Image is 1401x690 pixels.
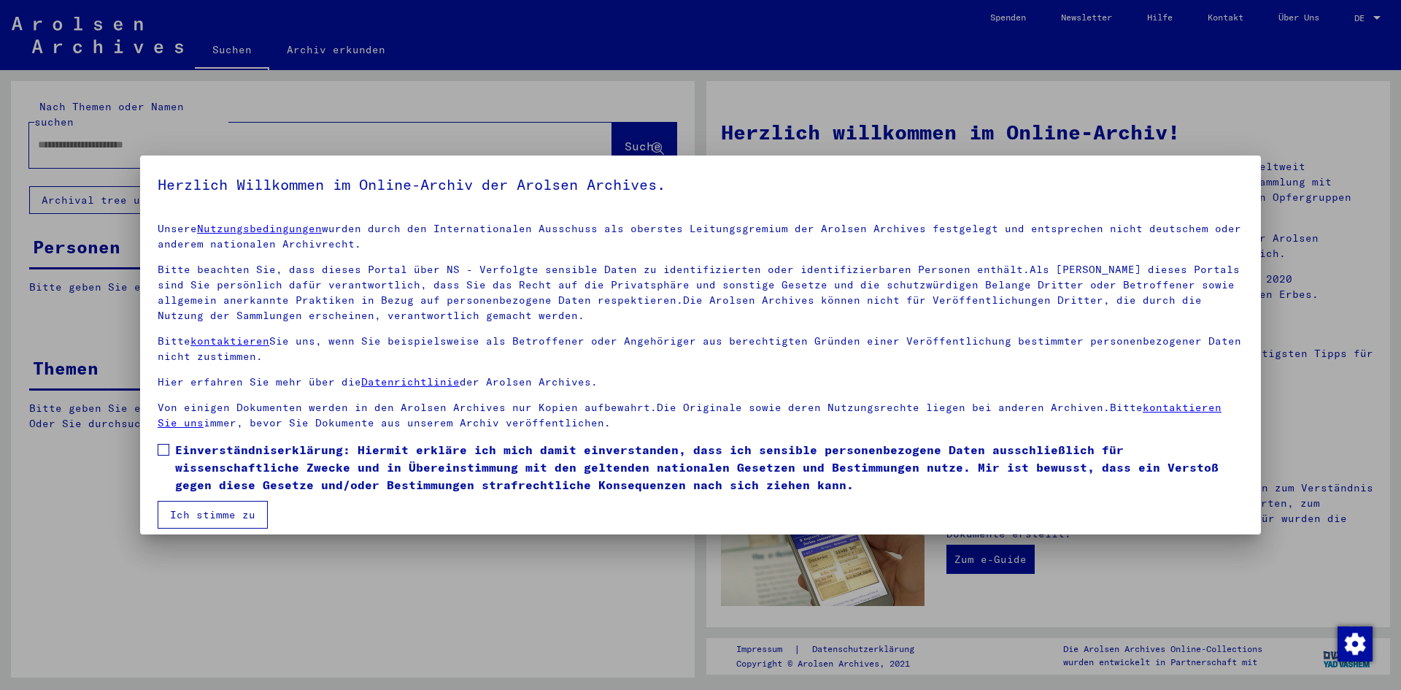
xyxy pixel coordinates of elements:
[1337,626,1372,661] div: Zustimmung ändern
[1338,626,1373,662] img: Zustimmung ändern
[190,334,269,348] a: kontaktieren
[158,401,1221,429] a: kontaktieren Sie uns
[158,173,1243,196] h5: Herzlich Willkommen im Online-Archiv der Arolsen Archives.
[158,501,268,529] button: Ich stimme zu
[175,441,1243,494] span: Einverständniserklärung: Hiermit erkläre ich mich damit einverstanden, dass ich sensible personen...
[361,375,460,388] a: Datenrichtlinie
[158,262,1243,323] p: Bitte beachten Sie, dass dieses Portal über NS - Verfolgte sensible Daten zu identifizierten oder...
[158,400,1243,431] p: Von einigen Dokumenten werden in den Arolsen Archives nur Kopien aufbewahrt.Die Originale sowie d...
[158,221,1243,252] p: Unsere wurden durch den Internationalen Ausschuss als oberstes Leitungsgremium der Arolsen Archiv...
[158,375,1243,390] p: Hier erfahren Sie mehr über die der Arolsen Archives.
[158,334,1243,364] p: Bitte Sie uns, wenn Sie beispielsweise als Betroffener oder Angehöriger aus berechtigten Gründen ...
[197,222,322,235] a: Nutzungsbedingungen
